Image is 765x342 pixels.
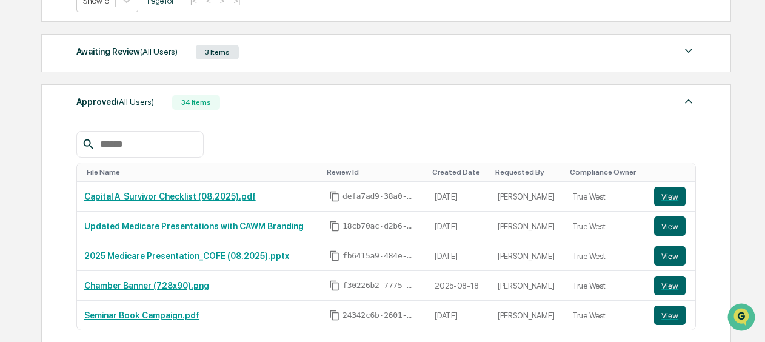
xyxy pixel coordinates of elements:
a: Chamber Banner (728x90).png [84,281,209,290]
div: Toggle SortBy [327,168,423,176]
span: (All Users) [140,47,178,56]
a: View [654,246,688,266]
iframe: Open customer support [726,302,759,335]
button: View [654,246,686,266]
a: Seminar Book Campaign.pdf [84,310,199,320]
div: 🖐️ [12,153,22,163]
span: f30226b2-7775-4cee-9588-6b33792a2f3d [342,281,415,290]
div: Toggle SortBy [570,168,642,176]
td: True West [565,241,647,271]
span: 18cb70ac-d2b6-42e1-bd5d-80a1580c694b [342,221,415,231]
div: Toggle SortBy [495,168,560,176]
a: View [654,216,688,236]
div: We're available if you need us! [41,104,153,114]
div: Toggle SortBy [432,168,486,176]
button: Start new chat [206,96,221,110]
span: Data Lookup [24,175,76,187]
span: Attestations [100,152,150,164]
img: 1746055101610-c473b297-6a78-478c-a979-82029cc54cd1 [12,92,34,114]
div: 🔎 [12,176,22,186]
div: Toggle SortBy [87,168,317,176]
div: Awaiting Review [76,44,178,59]
td: True West [565,182,647,212]
span: Preclearance [24,152,78,164]
span: Pylon [121,205,147,214]
td: True West [565,301,647,330]
td: [PERSON_NAME] [490,212,565,241]
button: View [654,216,686,236]
span: fb6415a9-484e-46ad-a472-42e59c9ae3b5 [342,251,415,261]
td: 2025-08-18 [427,271,490,301]
a: 🖐️Preclearance [7,147,83,169]
div: 3 Items [196,45,239,59]
td: [PERSON_NAME] [490,241,565,271]
td: True West [565,271,647,301]
a: Updated Medicare Presentations with CAWM Branding [84,221,304,231]
a: 2025 Medicare Presentation_COFE (08.2025).pptx [84,251,289,261]
button: View [654,306,686,325]
a: View [654,276,688,295]
a: 🔎Data Lookup [7,170,81,192]
span: Copy Id [329,221,340,232]
a: 🗄️Attestations [83,147,155,169]
div: 34 Items [172,95,220,110]
a: View [654,187,688,206]
img: caret [681,44,696,58]
span: 24342c6b-2601-448c-b7e6-030329c778da [342,310,415,320]
td: [DATE] [427,301,490,330]
img: caret [681,94,696,109]
td: True West [565,212,647,241]
button: View [654,276,686,295]
a: Capital A_Survivor Checklist (08.2025).pdf [84,192,256,201]
td: [PERSON_NAME] [490,182,565,212]
span: defa7ad9-38a0-49e9-80ef-bf44d9d20ed3 [342,192,415,201]
td: [PERSON_NAME] [490,271,565,301]
td: [DATE] [427,182,490,212]
td: [DATE] [427,212,490,241]
span: Copy Id [329,250,340,261]
span: (All Users) [116,97,154,107]
a: View [654,306,688,325]
div: Approved [76,94,154,110]
td: [DATE] [427,241,490,271]
a: Powered byPylon [85,204,147,214]
div: 🗄️ [88,153,98,163]
button: View [654,187,686,206]
span: Copy Id [329,280,340,291]
div: Start new chat [41,92,199,104]
input: Clear [32,55,200,67]
span: Copy Id [329,191,340,202]
span: Copy Id [329,310,340,321]
div: Toggle SortBy [656,168,690,176]
p: How can we help? [12,25,221,44]
td: [PERSON_NAME] [490,301,565,330]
